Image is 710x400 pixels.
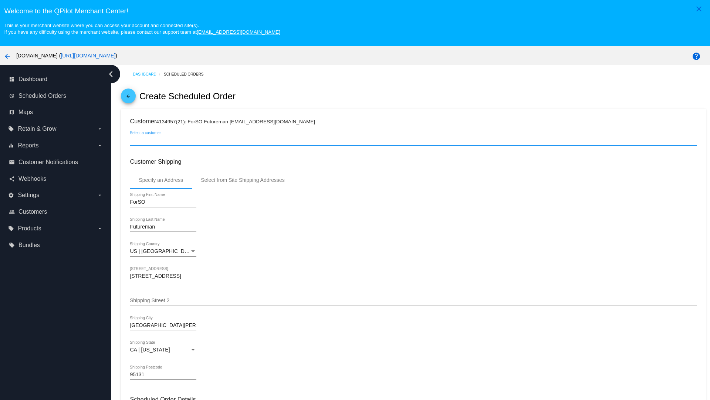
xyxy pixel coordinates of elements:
i: update [9,93,15,99]
i: equalizer [8,143,14,149]
mat-icon: close [694,4,703,13]
a: dashboard Dashboard [9,73,103,85]
i: local_offer [9,242,15,248]
span: Dashboard [18,76,47,83]
a: Scheduled Orders [164,69,210,80]
a: map Maps [9,106,103,118]
a: local_offer Bundles [9,239,103,251]
span: Customer Notifications [18,159,78,166]
h2: Create Scheduled Order [139,91,236,101]
input: Shipping Last Name [130,224,196,230]
span: CA | [US_STATE] [130,347,170,353]
mat-select: Shipping Country [130,249,196,254]
a: [URL][DOMAIN_NAME] [61,53,115,59]
i: arrow_drop_down [97,226,103,231]
a: email Customer Notifications [9,156,103,168]
input: Shipping City [130,323,196,329]
span: US | [GEOGRAPHIC_DATA] [130,248,195,254]
div: Specify an Address [139,177,183,183]
a: people_outline Customers [9,206,103,218]
span: Retain & Grow [18,126,56,132]
i: local_offer [8,126,14,132]
input: Shipping Street 1 [130,273,697,279]
input: Select a customer [130,137,697,143]
i: arrow_drop_down [97,143,103,149]
span: Scheduled Orders [18,93,66,99]
a: Dashboard [133,69,164,80]
span: Maps [18,109,33,116]
small: 4134957(21): ForSO Futureman [EMAIL_ADDRESS][DOMAIN_NAME] [156,119,315,124]
small: This is your merchant website where you can access your account and connected site(s). If you hav... [4,23,280,35]
i: email [9,159,15,165]
mat-icon: arrow_back [124,94,133,103]
mat-icon: help [692,52,701,61]
span: Webhooks [18,176,46,182]
span: Products [18,225,41,232]
h3: Welcome to the QPilot Merchant Center! [4,7,706,15]
i: dashboard [9,76,15,82]
i: settings [8,192,14,198]
div: Select from Site Shipping Addresses [201,177,284,183]
i: share [9,176,15,182]
mat-select: Shipping State [130,347,196,353]
i: people_outline [9,209,15,215]
span: Bundles [18,242,40,249]
a: share Webhooks [9,173,103,185]
i: local_offer [8,226,14,231]
input: Shipping Postcode [130,372,196,378]
mat-icon: arrow_back [3,52,12,61]
i: map [9,109,15,115]
span: [DOMAIN_NAME] ( ) [16,53,117,59]
span: Reports [18,142,38,149]
span: Settings [18,192,39,199]
i: arrow_drop_down [97,126,103,132]
a: [EMAIL_ADDRESS][DOMAIN_NAME] [197,29,280,35]
a: update Scheduled Orders [9,90,103,102]
input: Shipping Street 2 [130,298,697,304]
input: Shipping First Name [130,199,196,205]
i: arrow_drop_down [97,192,103,198]
h3: Customer [130,118,697,125]
span: Customers [18,209,47,215]
i: chevron_left [105,68,117,80]
h3: Customer Shipping [130,158,697,165]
